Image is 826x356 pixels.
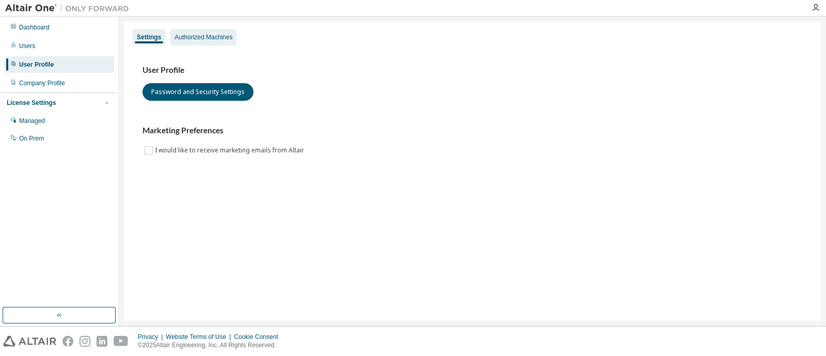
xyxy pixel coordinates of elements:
[155,144,306,157] label: I would like to receive marketing emails from Altair
[142,83,253,101] button: Password and Security Settings
[19,117,45,125] div: Managed
[97,336,107,347] img: linkedin.svg
[234,333,284,341] div: Cookie Consent
[19,60,54,69] div: User Profile
[3,336,56,347] img: altair_logo.svg
[7,99,56,107] div: License Settings
[137,33,161,41] div: Settings
[114,336,129,347] img: youtube.svg
[166,333,234,341] div: Website Terms of Use
[5,3,134,13] img: Altair One
[142,126,802,136] h3: Marketing Preferences
[19,134,44,143] div: On Prem
[142,65,802,75] h3: User Profile
[19,42,35,50] div: Users
[19,23,50,32] div: Dashboard
[19,79,65,87] div: Company Profile
[62,336,73,347] img: facebook.svg
[80,336,90,347] img: instagram.svg
[174,33,232,41] div: Authorized Machines
[138,333,166,341] div: Privacy
[138,341,284,350] p: © 2025 Altair Engineering, Inc. All Rights Reserved.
